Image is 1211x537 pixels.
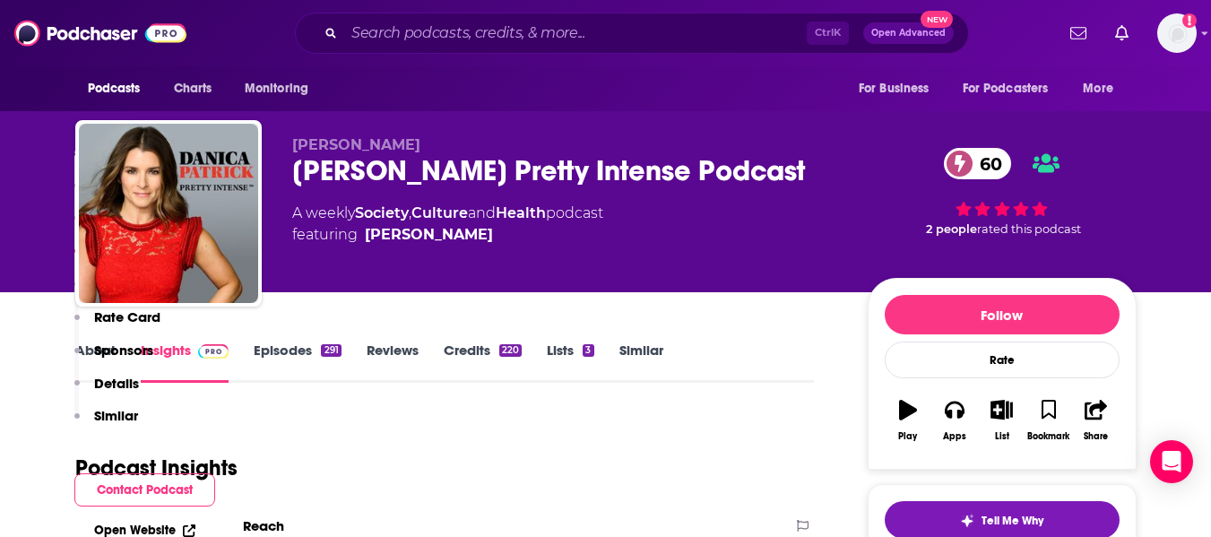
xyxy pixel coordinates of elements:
[868,136,1137,247] div: 60 2 peoplerated this podcast
[321,344,341,357] div: 291
[977,222,1081,236] span: rated this podcast
[75,72,164,106] button: open menu
[846,72,952,106] button: open menu
[243,517,284,534] h2: Reach
[496,204,546,221] a: Health
[94,342,153,359] p: Sponsors
[1150,440,1193,483] div: Open Intercom Messenger
[292,136,420,153] span: [PERSON_NAME]
[292,203,603,246] div: A weekly podcast
[1157,13,1197,53] img: User Profile
[859,76,930,101] span: For Business
[926,222,977,236] span: 2 people
[885,388,931,453] button: Play
[409,204,411,221] span: ,
[944,148,1011,179] a: 60
[411,204,468,221] a: Culture
[885,342,1120,378] div: Rate
[1063,18,1094,48] a: Show notifications dropdown
[94,407,138,424] p: Similar
[962,148,1011,179] span: 60
[295,13,969,54] div: Search podcasts, credits, & more...
[355,204,409,221] a: Society
[232,72,332,106] button: open menu
[960,514,974,528] img: tell me why sparkle
[982,514,1043,528] span: Tell Me Why
[885,295,1120,334] button: Follow
[292,224,603,246] span: featuring
[807,22,849,45] span: Ctrl K
[863,22,954,44] button: Open AdvancedNew
[254,342,341,383] a: Episodes291
[367,342,419,383] a: Reviews
[468,204,496,221] span: and
[1084,431,1108,442] div: Share
[1072,388,1119,453] button: Share
[898,431,917,442] div: Play
[162,72,223,106] a: Charts
[499,344,522,357] div: 220
[174,76,212,101] span: Charts
[79,124,258,303] img: Danica Patrick Pretty Intense Podcast
[74,407,138,440] button: Similar
[1027,431,1069,442] div: Bookmark
[94,375,139,392] p: Details
[1083,76,1113,101] span: More
[921,11,953,28] span: New
[619,342,663,383] a: Similar
[931,388,978,453] button: Apps
[88,76,141,101] span: Podcasts
[365,224,493,246] a: Danica Patrick
[978,388,1025,453] button: List
[871,29,946,38] span: Open Advanced
[951,72,1075,106] button: open menu
[547,342,593,383] a: Lists3
[583,344,593,357] div: 3
[74,342,153,375] button: Sponsors
[74,473,215,507] button: Contact Podcast
[245,76,308,101] span: Monitoring
[1025,388,1072,453] button: Bookmark
[1157,13,1197,53] button: Show profile menu
[74,375,139,408] button: Details
[1070,72,1136,106] button: open menu
[444,342,522,383] a: Credits220
[1182,13,1197,28] svg: Add a profile image
[995,431,1009,442] div: List
[1157,13,1197,53] span: Logged in as hconnor
[943,431,966,442] div: Apps
[963,76,1049,101] span: For Podcasters
[344,19,807,48] input: Search podcasts, credits, & more...
[1108,18,1136,48] a: Show notifications dropdown
[14,16,186,50] img: Podchaser - Follow, Share and Rate Podcasts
